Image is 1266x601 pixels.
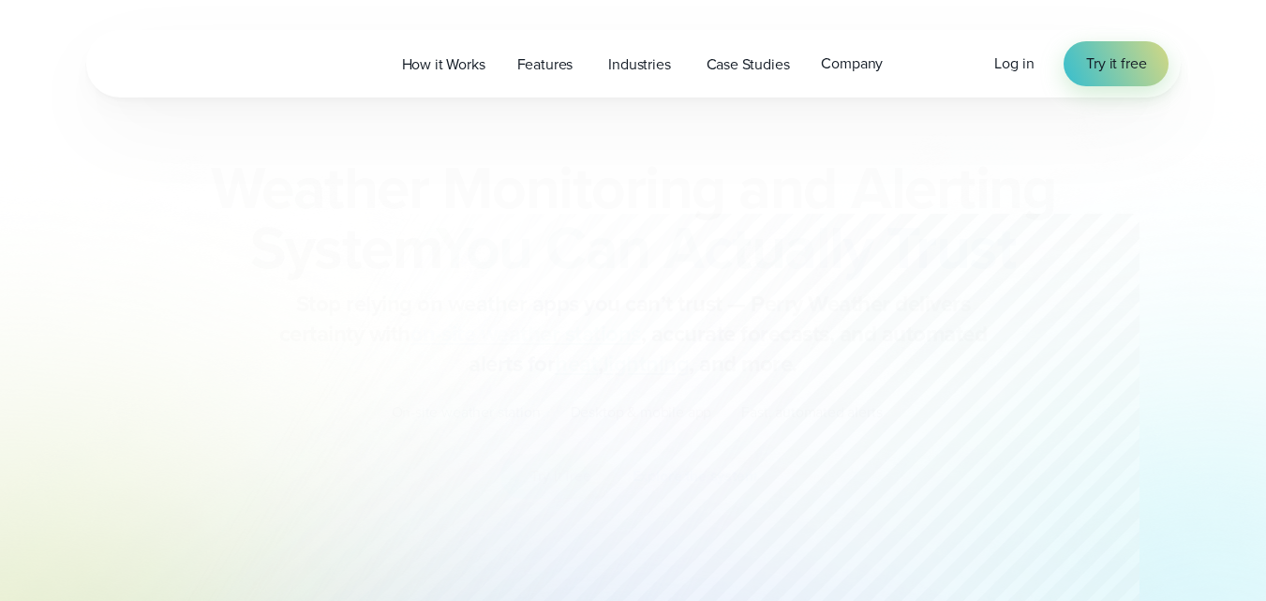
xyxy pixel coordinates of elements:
[707,53,790,76] span: Case Studies
[1086,53,1146,75] span: Try it free
[994,53,1034,75] a: Log in
[402,53,485,76] span: How it Works
[994,53,1034,74] span: Log in
[608,53,670,76] span: Industries
[386,45,501,83] a: How it Works
[821,53,883,75] span: Company
[517,53,573,76] span: Features
[1064,41,1169,86] a: Try it free
[691,45,806,83] a: Case Studies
